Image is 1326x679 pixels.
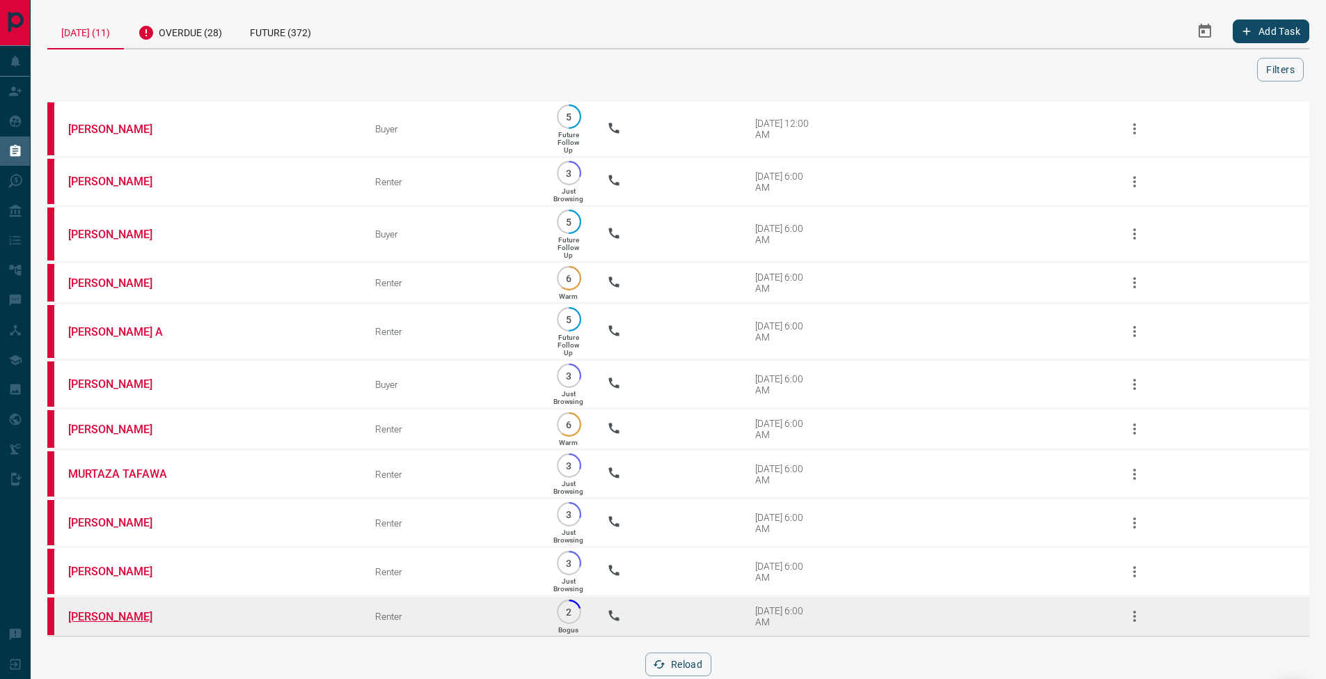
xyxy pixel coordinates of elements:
[375,423,530,435] div: Renter
[553,187,583,203] p: Just Browsing
[375,517,530,529] div: Renter
[375,326,530,337] div: Renter
[47,549,54,594] div: property.ca
[375,123,530,134] div: Buyer
[47,500,54,545] div: property.ca
[755,605,814,627] div: [DATE] 6:00 AM
[755,561,814,583] div: [DATE] 6:00 AM
[564,419,574,430] p: 6
[553,529,583,544] p: Just Browsing
[236,14,325,48] div: Future (372)
[755,512,814,534] div: [DATE] 6:00 AM
[553,390,583,405] p: Just Browsing
[564,217,574,227] p: 5
[68,123,173,136] a: [PERSON_NAME]
[68,516,173,529] a: [PERSON_NAME]
[559,292,578,300] p: Warm
[553,480,583,495] p: Just Browsing
[755,223,814,245] div: [DATE] 6:00 AM
[375,566,530,577] div: Renter
[47,410,54,448] div: property.ca
[755,418,814,440] div: [DATE] 6:00 AM
[755,118,814,140] div: [DATE] 12:00 AM
[47,264,54,302] div: property.ca
[68,325,173,338] a: [PERSON_NAME] A
[375,379,530,390] div: Buyer
[375,277,530,288] div: Renter
[47,598,54,635] div: property.ca
[375,176,530,187] div: Renter
[564,370,574,381] p: 3
[553,577,583,593] p: Just Browsing
[47,102,54,155] div: property.ca
[68,228,173,241] a: [PERSON_NAME]
[564,314,574,325] p: 5
[755,320,814,343] div: [DATE] 6:00 AM
[47,159,54,204] div: property.ca
[47,361,54,407] div: property.ca
[558,334,579,357] p: Future Follow Up
[68,377,173,391] a: [PERSON_NAME]
[755,373,814,396] div: [DATE] 6:00 AM
[564,111,574,122] p: 5
[564,607,574,617] p: 2
[1233,19,1309,43] button: Add Task
[1257,58,1304,81] button: Filters
[47,451,54,497] div: property.ca
[1188,15,1222,48] button: Select Date Range
[68,276,173,290] a: [PERSON_NAME]
[559,439,578,446] p: Warm
[375,469,530,480] div: Renter
[47,305,54,358] div: property.ca
[47,14,124,49] div: [DATE] (11)
[564,168,574,178] p: 3
[564,460,574,471] p: 3
[68,467,173,481] a: MURTAZA TAFAWA
[558,131,579,154] p: Future Follow Up
[68,423,173,436] a: [PERSON_NAME]
[375,228,530,240] div: Buyer
[558,236,579,259] p: Future Follow Up
[47,208,54,260] div: property.ca
[755,272,814,294] div: [DATE] 6:00 AM
[375,611,530,622] div: Renter
[68,610,173,623] a: [PERSON_NAME]
[645,653,711,676] button: Reload
[564,273,574,283] p: 6
[68,175,173,188] a: [PERSON_NAME]
[755,171,814,193] div: [DATE] 6:00 AM
[124,14,236,48] div: Overdue (28)
[564,558,574,568] p: 3
[68,565,173,578] a: [PERSON_NAME]
[558,626,578,634] p: Bogus
[564,509,574,520] p: 3
[755,463,814,485] div: [DATE] 6:00 AM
